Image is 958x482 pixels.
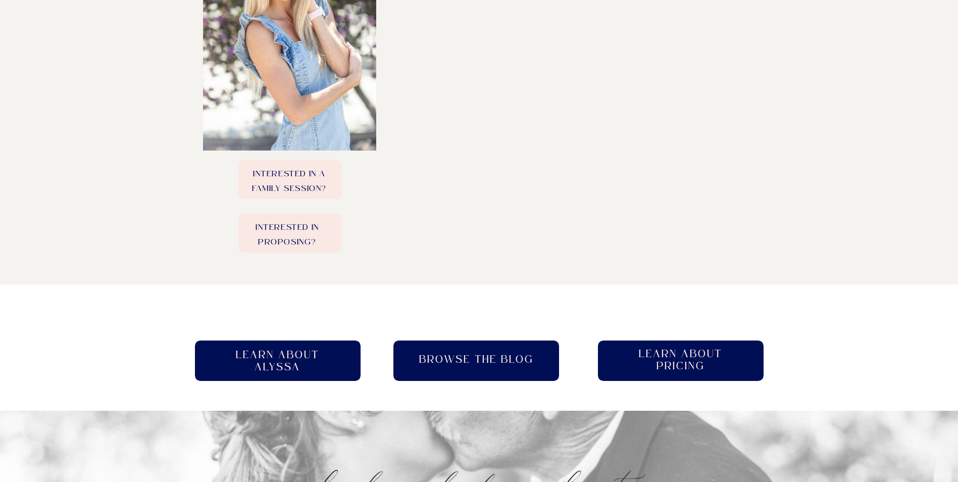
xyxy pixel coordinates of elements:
[630,348,732,374] a: Learn About pricing
[228,349,328,372] a: Learn About Alyssa
[408,354,545,366] a: Browse the blog
[236,220,339,245] a: Interested in Proposing?
[238,167,341,191] a: Interested in a family session?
